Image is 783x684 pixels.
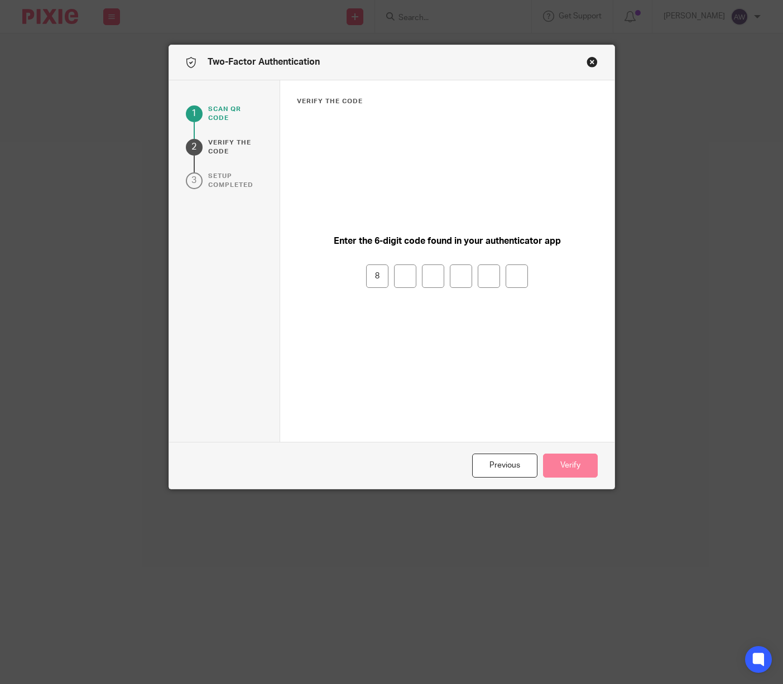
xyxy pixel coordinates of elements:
div: 1 [186,105,203,122]
button: Verify [543,454,598,478]
button: Close modal [587,56,598,68]
p: verify the code [208,138,263,156]
span: Two-Factor Authentication [208,57,320,66]
div: 2 [186,139,203,156]
p: Scan qr code [208,105,263,123]
h3: verify the code [297,97,598,106]
p: Setup completed [208,172,263,190]
div: 3 [186,172,203,189]
p: Enter the 6-digit code found in your authenticator app [334,235,561,248]
button: Previous [472,454,537,478]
